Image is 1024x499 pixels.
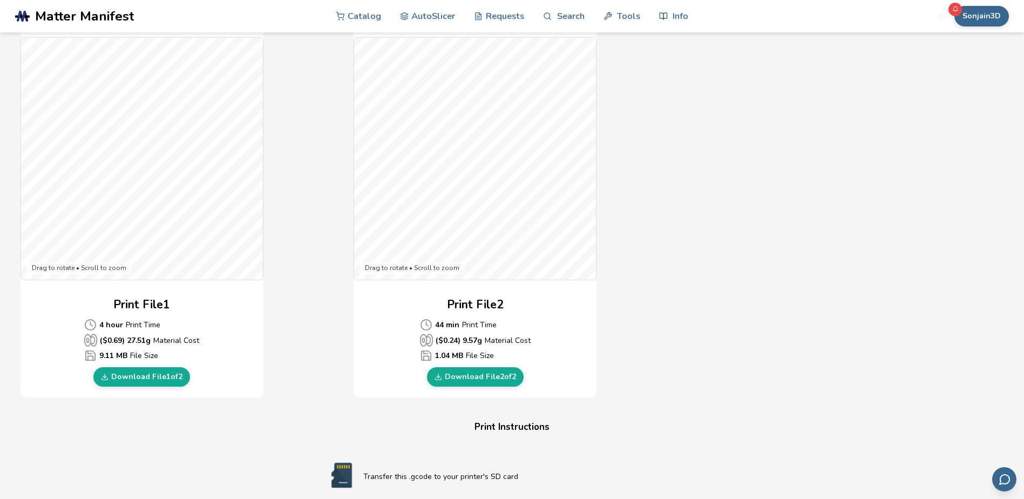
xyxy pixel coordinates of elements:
span: Average Cost [420,319,432,331]
b: 9.11 MB [99,350,127,361]
a: Download File2of2 [427,367,524,387]
p: File Size [420,349,531,362]
span: Matter Manifest [35,9,134,24]
span: Average Cost [420,349,432,362]
div: Drag to rotate • Scroll to zoom [26,262,132,275]
button: Sonjain3D [954,6,1009,26]
span: Average Cost [84,334,97,347]
p: Print Time [84,319,199,331]
span: Average Cost [420,334,433,347]
b: ($ 0.24 ) 9.57 g [436,335,482,346]
button: Send feedback via email [992,467,1016,491]
b: 44 min [435,319,459,331]
p: Material Cost [420,334,531,347]
a: Download File1of2 [93,367,190,387]
b: 1.04 MB [435,350,463,361]
p: Material Cost [84,334,199,347]
span: Average Cost [84,319,97,331]
p: Transfer this .gcode to your printer's SD card [363,471,704,482]
p: Print Time [420,319,531,331]
h2: Print File 1 [113,296,170,313]
h2: Print File 2 [447,296,504,313]
h4: Print Instructions [307,419,717,436]
b: ($ 0.69 ) 27.51 g [100,335,151,346]
b: 4 hour [99,319,123,331]
p: File Size [84,349,199,362]
img: SD card [320,462,363,489]
div: Drag to rotate • Scroll to zoom [360,262,465,275]
span: Average Cost [84,349,97,362]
